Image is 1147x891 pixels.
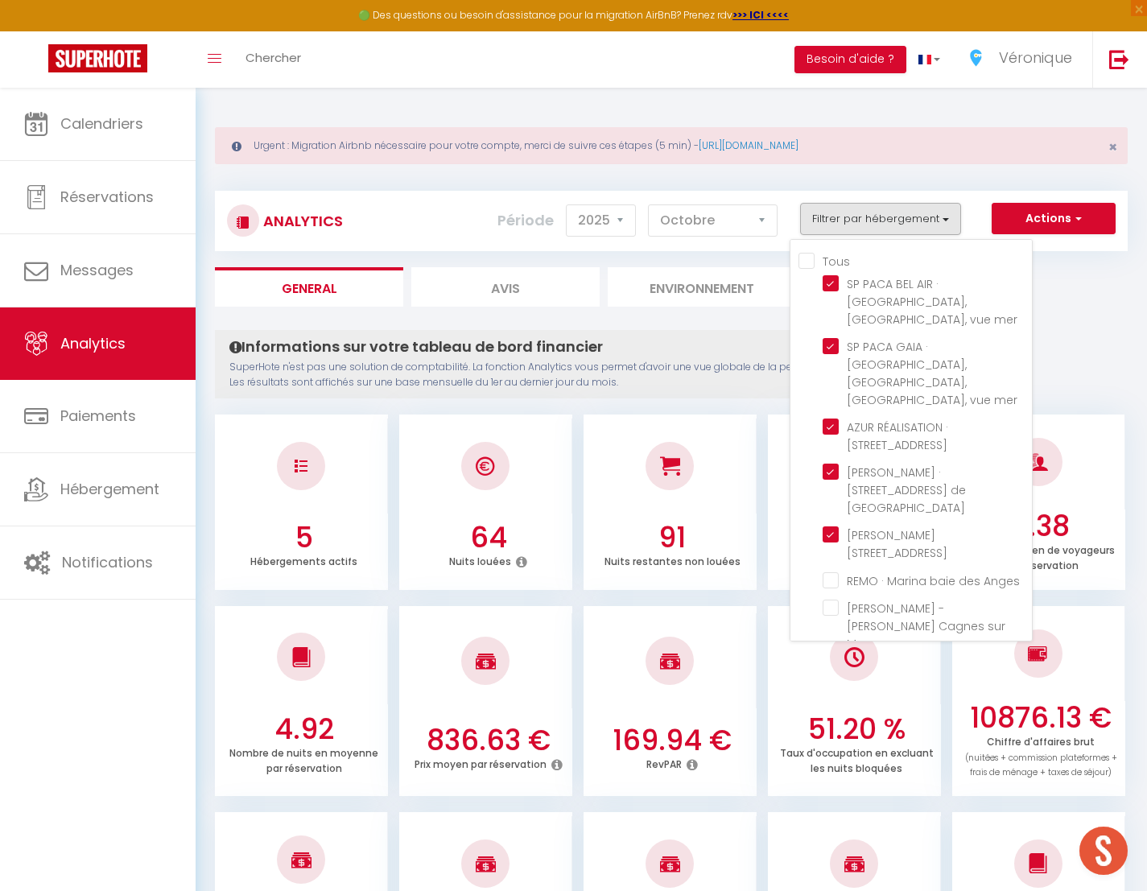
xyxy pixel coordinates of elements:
div: Ouvrir le chat [1079,827,1128,875]
p: Nuits louées [449,551,511,568]
img: NO IMAGE [295,460,307,472]
p: Hébergements actifs [250,551,357,568]
span: Réservations [60,187,154,207]
span: Notifications [62,552,153,572]
span: Hébergement [60,479,159,499]
p: Nuits restantes non louées [604,551,741,568]
h3: 41.29 % [777,521,938,555]
p: SuperHote n'est pas une solution de comptabilité. La fonction Analytics vous permet d'avoir une v... [229,360,980,390]
a: >>> ICI <<<< [732,8,789,22]
p: Nombre moyen de voyageurs par réservation [968,540,1115,572]
h3: 836.63 € [408,724,569,757]
p: Chiffre d'affaires brut [965,732,1117,779]
img: Super Booking [48,44,147,72]
p: Prix moyen par réservation [415,754,547,771]
h3: 10876.13 € [961,701,1122,735]
li: Environnement [608,267,796,307]
h3: 91 [592,521,753,555]
span: [PERSON_NAME] - [PERSON_NAME] Cagnes sur Mer [847,600,1005,652]
h3: 5 [224,521,385,555]
p: Nombre de nuits en moyenne par réservation [229,743,378,775]
span: Chercher [245,49,301,66]
p: Taux d'occupation en excluant les nuits bloquées [780,743,934,775]
span: Messages [60,260,134,280]
button: Besoin d'aide ? [794,46,906,73]
a: Chercher [233,31,313,88]
h3: 4.92 [224,712,385,746]
h3: Analytics [259,203,343,239]
h3: 3.38 [961,509,1122,543]
a: ... Véronique [952,31,1092,88]
label: Période [497,203,554,238]
span: AZUR RÉALISATION · [STREET_ADDRESS] [847,419,948,453]
h4: Informations sur votre tableau de bord financier [229,338,980,356]
span: [PERSON_NAME] · [STREET_ADDRESS] de [GEOGRAPHIC_DATA] [847,464,966,516]
span: Paiements [60,406,136,426]
span: Calendriers [60,113,143,134]
h3: 51.20 % [777,712,938,746]
li: Avis [411,267,600,307]
h3: 169.94 € [592,724,753,757]
span: (nuitées + commission plateformes + frais de ménage + taxes de séjour) [965,752,1117,779]
h3: 64 [408,521,569,555]
div: Urgent : Migration Airbnb nécessaire pour votre compte, merci de suivre ces étapes (5 min) - [215,127,1128,164]
span: × [1108,137,1117,157]
button: Close [1108,140,1117,155]
a: [URL][DOMAIN_NAME] [699,138,798,152]
span: [PERSON_NAME] [STREET_ADDRESS] [847,527,947,561]
img: NO IMAGE [844,647,864,667]
span: SP PACA BEL AIR · [GEOGRAPHIC_DATA], [GEOGRAPHIC_DATA], vue mer [847,276,1017,328]
span: SP PACA GAIA · [GEOGRAPHIC_DATA], [GEOGRAPHIC_DATA], [GEOGRAPHIC_DATA], vue mer [847,339,1017,408]
img: logout [1109,49,1129,69]
p: RevPAR [646,754,682,771]
img: NO IMAGE [1028,644,1048,663]
span: Véronique [999,47,1072,68]
img: ... [964,46,988,70]
button: Actions [992,203,1116,235]
li: General [215,267,403,307]
button: Filtrer par hébergement [800,203,961,235]
span: Analytics [60,333,126,353]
